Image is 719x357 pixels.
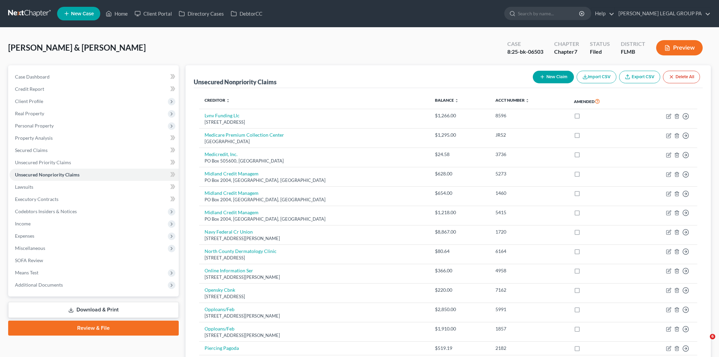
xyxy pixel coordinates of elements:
[621,40,645,48] div: District
[663,71,700,83] button: Delete All
[455,99,459,103] i: unfold_more
[554,48,579,56] div: Chapter
[435,248,485,255] div: $80.64
[205,268,253,273] a: Online Information Ser
[10,71,179,83] a: Case Dashboard
[495,228,563,235] div: 1720
[227,7,266,20] a: DebtorCC
[619,71,660,83] a: Export CSV
[435,306,485,313] div: $2,850.00
[15,123,54,129] span: Personal Property
[15,270,38,275] span: Means Test
[435,170,485,177] div: $628.00
[15,111,44,116] span: Real Property
[205,158,424,164] div: PO Box 505600, [GEOGRAPHIC_DATA]
[205,216,424,222] div: PO Box 2004, [GEOGRAPHIC_DATA], [GEOGRAPHIC_DATA]
[205,190,259,196] a: Midland Credit Managem
[205,345,239,351] a: Piercing Pagoda
[435,228,485,235] div: $8,867.00
[435,209,485,216] div: $1,218.00
[710,334,715,339] span: 6
[656,40,703,55] button: Preview
[205,119,424,125] div: [STREET_ADDRESS]
[495,306,563,313] div: 5991
[495,151,563,158] div: 3736
[495,345,563,352] div: 2182
[205,197,424,203] div: PO Box 2004, [GEOGRAPHIC_DATA], [GEOGRAPHIC_DATA]
[205,326,234,331] a: Opploans/Feb
[435,190,485,197] div: $654.00
[175,7,227,20] a: Directory Cases
[15,172,80,177] span: Unsecured Nonpriority Claims
[10,181,179,193] a: Lawsuits
[435,151,485,158] div: $24.58
[205,229,253,235] a: Navy Federal Cr Union
[495,190,563,197] div: 1460
[495,248,563,255] div: 6164
[435,98,459,103] a: Balance unfold_more
[554,40,579,48] div: Chapter
[495,132,563,138] div: JR52
[507,40,543,48] div: Case
[226,99,230,103] i: unfold_more
[435,267,485,274] div: $366.00
[590,48,610,56] div: Filed
[592,7,614,20] a: Help
[495,98,529,103] a: Acct Number unfold_more
[15,74,50,80] span: Case Dashboard
[435,132,485,138] div: $1,295.00
[8,42,146,52] span: [PERSON_NAME] & [PERSON_NAME]
[10,83,179,95] a: Credit Report
[205,132,284,138] a: Medicare Premium Collection Center
[205,274,424,280] div: [STREET_ADDRESS][PERSON_NAME]
[507,48,543,56] div: 8:25-bk-06503
[15,135,53,141] span: Property Analysis
[8,321,179,336] a: Review & File
[495,267,563,274] div: 4958
[518,7,580,20] input: Search by name...
[10,156,179,169] a: Unsecured Priority Claims
[574,48,577,55] span: 7
[15,208,77,214] span: Codebtors Insiders & Notices
[15,257,43,263] span: SOFA Review
[15,196,58,202] span: Executory Contracts
[10,144,179,156] a: Secured Claims
[15,86,44,92] span: Credit Report
[495,325,563,332] div: 1857
[15,147,48,153] span: Secured Claims
[10,132,179,144] a: Property Analysis
[205,98,230,103] a: Creditor unfold_more
[615,7,711,20] a: [PERSON_NAME] LEGAL GROUP PA
[205,306,234,312] a: Opploans/Feb
[15,233,34,239] span: Expenses
[568,93,633,109] th: Amended
[696,334,712,350] iframe: Intercom live chat
[495,170,563,177] div: 5273
[205,138,424,145] div: [GEOGRAPHIC_DATA]
[205,313,424,319] div: [STREET_ADDRESS][PERSON_NAME]
[102,7,131,20] a: Home
[71,11,94,16] span: New Case
[15,282,63,288] span: Additional Documents
[15,98,43,104] span: Client Profile
[205,255,424,261] div: [STREET_ADDRESS]
[435,325,485,332] div: $1,910.00
[15,159,71,165] span: Unsecured Priority Claims
[435,345,485,352] div: $519.19
[205,177,424,184] div: PO Box 2004, [GEOGRAPHIC_DATA], [GEOGRAPHIC_DATA]
[194,78,277,86] div: Unsecured Nonpriority Claims
[205,209,259,215] a: Midland Credit Managem
[533,71,574,83] button: New Claim
[205,113,240,118] a: Lvnv Funding Llc
[205,171,259,176] a: Midland Credit Managem
[8,302,179,318] a: Download & Print
[621,48,645,56] div: FLMB
[205,235,424,242] div: [STREET_ADDRESS][PERSON_NAME]
[10,193,179,205] a: Executory Contracts
[15,245,45,251] span: Miscellaneous
[15,221,31,226] span: Income
[205,287,235,293] a: Opensky Cbnk
[131,7,175,20] a: Client Portal
[205,248,277,254] a: North County Dermatology Clinic
[10,254,179,267] a: SOFA Review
